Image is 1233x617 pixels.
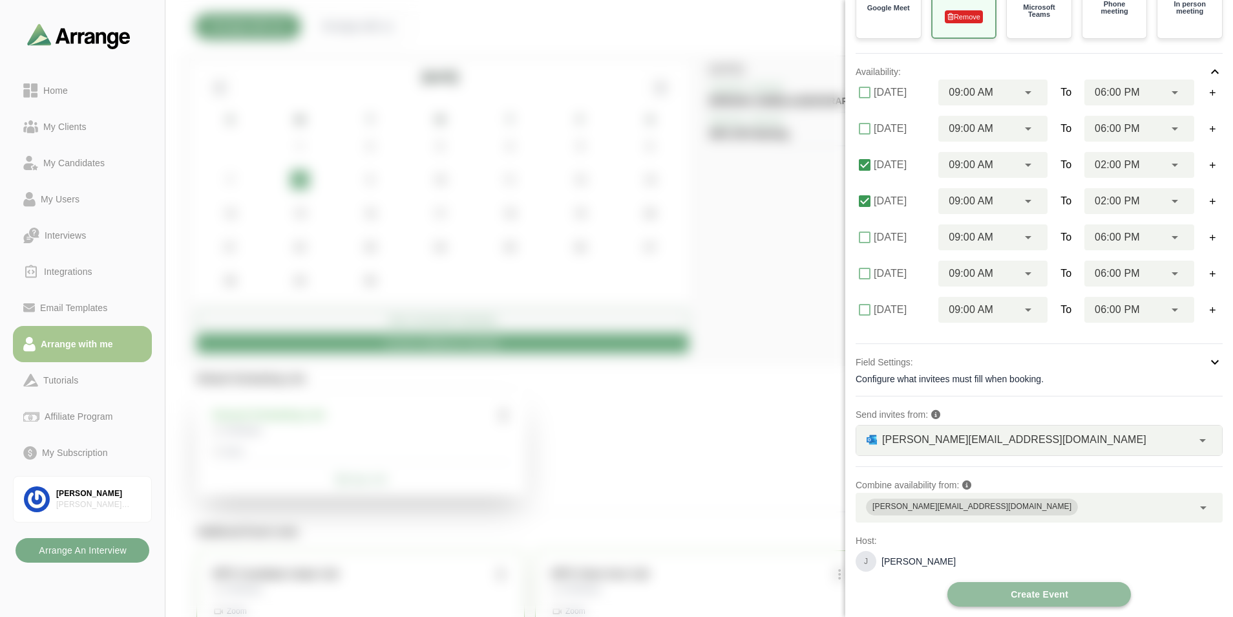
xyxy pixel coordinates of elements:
[882,431,1146,448] span: [PERSON_NAME][EMAIL_ADDRESS][DOMAIN_NAME]
[1060,266,1071,281] span: To
[1095,193,1140,210] span: 02:00 PM
[38,373,83,388] div: Tutorials
[13,290,152,326] a: Email Templates
[856,373,1223,385] div: Configure what invitees must fill when booking.
[1095,120,1140,137] span: 06:00 PM
[35,300,112,316] div: Email Templates
[38,155,110,171] div: My Candidates
[949,84,993,101] span: 09:00 AM
[881,555,956,568] p: [PERSON_NAME]
[13,254,152,290] a: Integrations
[874,80,931,105] label: [DATE]
[867,435,877,445] img: GRAPH
[856,407,1223,422] p: Send invites from:
[39,264,98,279] div: Integrations
[949,229,993,246] span: 09:00 AM
[856,533,1223,548] p: Host:
[1095,301,1140,318] span: 06:00 PM
[874,261,931,287] label: [DATE]
[949,265,993,282] span: 09:00 AM
[13,362,152,398] a: Tutorials
[867,5,910,12] p: Google Meet
[1017,4,1061,18] p: Microsoft Teams
[13,217,152,254] a: Interviews
[874,116,931,142] label: [DATE]
[1095,229,1140,246] span: 06:00 PM
[37,445,113,460] div: My Subscription
[1060,157,1071,173] span: To
[1010,582,1068,607] span: Create Event
[56,488,141,499] div: [PERSON_NAME]
[1060,121,1071,136] span: To
[1095,84,1140,101] span: 06:00 PM
[1095,157,1140,173] span: 02:00 PM
[856,64,901,80] p: Availability:
[39,228,91,243] div: Interviews
[36,336,118,352] div: Arrange with me
[949,157,993,173] span: 09:00 AM
[856,551,876,572] div: J
[1060,85,1071,100] span: To
[1060,302,1071,318] span: To
[949,120,993,137] span: 09:00 AM
[1093,1,1137,15] p: Phone meeting
[38,83,73,98] div: Home
[13,476,152,523] a: [PERSON_NAME][PERSON_NAME] Project Solutions
[16,538,149,563] button: Arrange An Interview
[36,191,85,207] div: My Users
[13,398,152,435] a: Affiliate Program
[872,501,1071,514] div: [PERSON_NAME][EMAIL_ADDRESS][DOMAIN_NAME]
[949,301,993,318] span: 09:00 AM
[56,499,141,510] div: [PERSON_NAME] Project Solutions
[13,435,152,471] a: My Subscription
[13,145,152,181] a: My Candidates
[874,188,931,214] label: [DATE]
[874,297,931,323] label: [DATE]
[874,152,931,178] label: [DATE]
[1168,1,1212,15] p: In person meeting
[1060,230,1071,245] span: To
[874,224,931,250] label: [DATE]
[949,193,993,210] span: 09:00 AM
[945,10,983,23] p: Remove Authentication
[1095,265,1140,282] span: 06:00 PM
[856,354,913,370] p: Field Settings:
[38,538,127,563] b: Arrange An Interview
[13,181,152,217] a: My Users
[13,109,152,145] a: My Clients
[39,409,118,424] div: Affiliate Program
[13,72,152,109] a: Home
[947,582,1131,607] button: Create Event
[1060,193,1071,209] span: To
[13,326,152,362] a: Arrange with me
[856,477,1223,493] p: Combine availability from:
[38,119,92,135] div: My Clients
[27,23,131,49] img: arrangeai-name-small-logo.4d2b8aee.svg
